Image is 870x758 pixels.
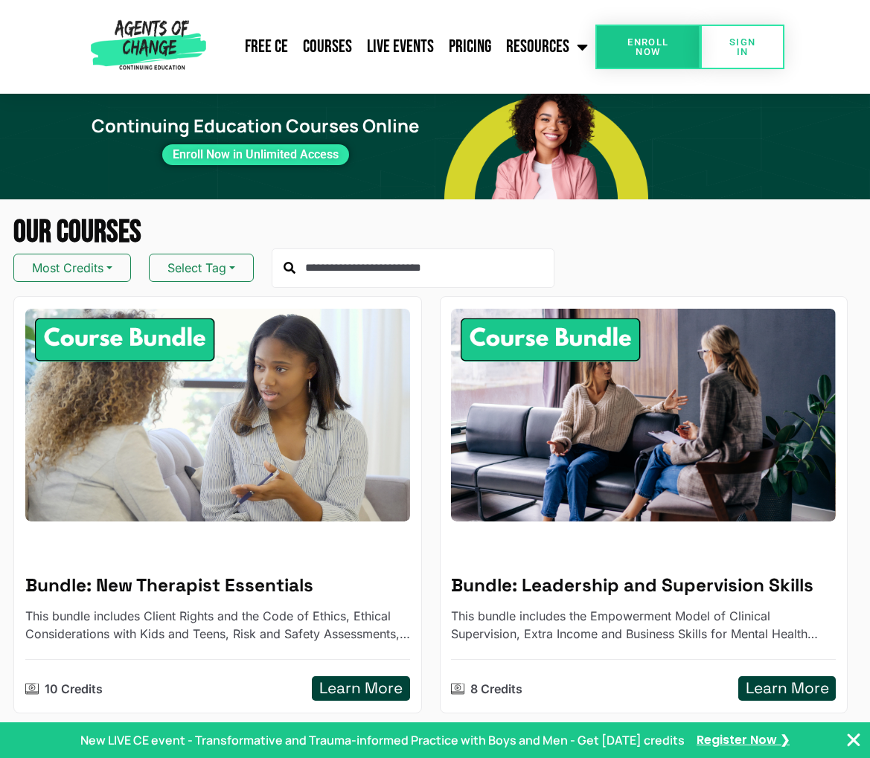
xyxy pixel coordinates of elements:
img: Leadership and Supervision Skills - 8 Credit CE Bundle [451,309,836,521]
a: Live Events [359,28,441,65]
h5: Learn More [746,679,829,698]
h5: Bundle: New Therapist Essentials [25,574,410,596]
p: This bundle includes Client Rights and the Code of Ethics, Ethical Considerations with Kids and T... [25,607,410,643]
h5: Bundle: Leadership and Supervision Skills [451,574,836,596]
span: Enroll Now [619,37,677,57]
a: Pricing [441,28,499,65]
p: New LIVE CE event - Transformative and Trauma-informed Practice with Boys and Men - Get [DATE] cr... [80,731,685,749]
button: Select Tag [149,254,254,282]
a: New Therapist Essentials - 10 Credit CE BundleBundle: New Therapist EssentialsThis bundle include... [13,296,422,713]
p: This bundle includes the Empowerment Model of Clinical Supervision, Extra Income and Business Ski... [451,607,836,643]
a: Register Now ❯ [697,732,790,748]
p: 10 Credits [45,680,103,698]
a: Resources [499,28,595,65]
button: Most Credits [13,254,131,282]
a: Enroll Now in Unlimited Access [162,144,349,165]
a: Free CE [237,28,295,65]
nav: Menu [211,28,595,65]
button: Close Banner [845,731,863,749]
a: SIGN IN [700,25,784,69]
p: 8 Credits [470,680,522,698]
h2: Our Courses [13,217,857,248]
h5: Learn More [319,679,403,698]
a: Leadership and Supervision Skills - 8 Credit CE BundleBundle: Leadership and Supervision SkillsTh... [440,296,848,713]
h1: Continuing Education Courses Online [85,115,426,137]
a: Enroll Now [595,25,700,69]
span: SIGN IN [724,37,761,57]
img: New Therapist Essentials - 10 Credit CE Bundle [25,309,410,521]
a: Courses [295,28,359,65]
